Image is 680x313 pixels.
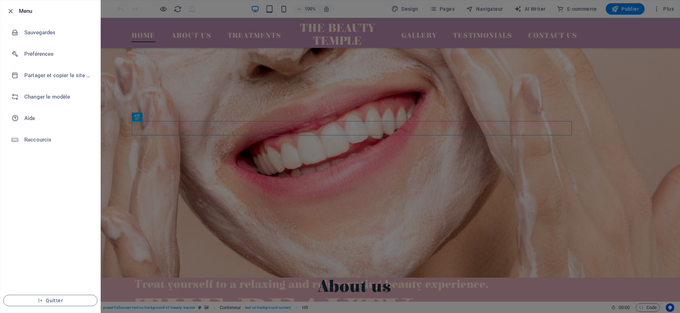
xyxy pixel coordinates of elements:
[24,93,90,101] h6: Changer le modèle
[24,28,90,37] h6: Sauvegardes
[24,50,90,58] h6: Préférences
[0,108,100,129] a: Aide
[24,114,90,123] h6: Aide
[24,135,90,144] h6: Raccourcis
[3,295,97,306] button: Quitter
[9,298,91,303] span: Quitter
[24,71,90,80] h6: Partager et copier le site web
[19,7,95,15] h6: Menu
